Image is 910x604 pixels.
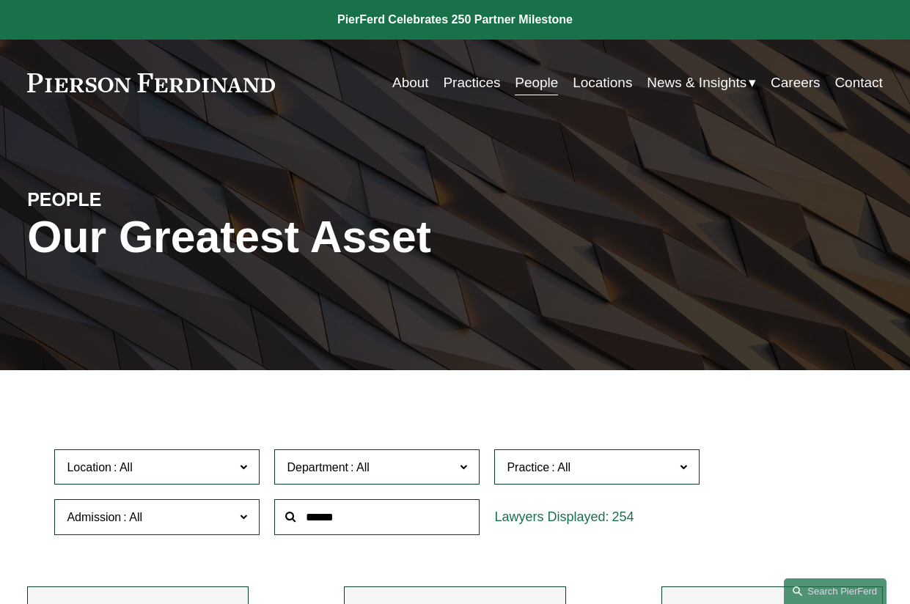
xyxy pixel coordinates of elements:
[573,69,632,97] a: Locations
[27,212,598,262] h1: Our Greatest Asset
[612,509,634,524] span: 254
[443,69,500,97] a: Practices
[515,69,558,97] a: People
[647,69,756,97] a: folder dropdown
[27,188,241,212] h4: PEOPLE
[287,461,348,474] span: Department
[507,461,549,474] span: Practice
[771,69,820,97] a: Careers
[834,69,882,97] a: Contact
[784,578,887,604] a: Search this site
[67,511,121,523] span: Admission
[392,69,429,97] a: About
[647,70,746,95] span: News & Insights
[67,461,111,474] span: Location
